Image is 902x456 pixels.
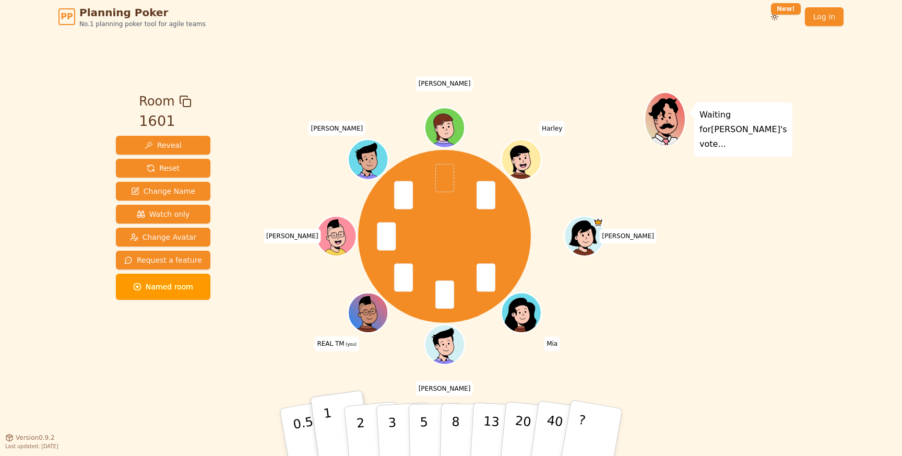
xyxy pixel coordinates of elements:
[124,255,202,265] span: Request a feature
[699,108,787,151] p: Waiting for [PERSON_NAME] 's vote...
[16,434,55,442] span: Version 0.9.2
[79,20,206,28] span: No.1 planning poker tool for agile teams
[116,136,210,155] button: Reveal
[771,3,801,15] div: New!
[58,5,206,28] a: PPPlanning PokerNo.1 planning poker tool for agile teams
[139,111,191,132] div: 1601
[116,251,210,270] button: Request a feature
[416,76,473,91] span: Click to change your name
[145,140,182,150] span: Reveal
[308,121,365,136] span: Click to change your name
[593,217,603,227] span: Ellen is the host
[349,294,387,332] button: Click to change your avatar
[539,121,565,136] span: Click to change your name
[805,7,844,26] a: Log in
[130,232,197,242] span: Change Avatar
[116,159,210,178] button: Reset
[116,205,210,224] button: Watch only
[314,336,359,351] span: Click to change your name
[137,209,190,219] span: Watch only
[133,282,193,292] span: Named room
[116,228,210,247] button: Change Avatar
[544,336,560,351] span: Click to change your name
[61,10,73,23] span: PP
[5,434,55,442] button: Version0.9.2
[264,229,321,243] span: Click to change your name
[345,342,357,347] span: (you)
[131,186,195,196] span: Change Name
[599,229,657,243] span: Click to change your name
[147,163,180,173] span: Reset
[139,92,174,111] span: Room
[116,274,210,300] button: Named room
[79,5,206,20] span: Planning Poker
[416,381,473,396] span: Click to change your name
[5,443,58,449] span: Last updated: [DATE]
[116,182,210,201] button: Change Name
[765,7,784,26] button: New!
